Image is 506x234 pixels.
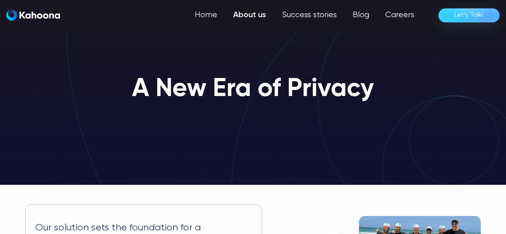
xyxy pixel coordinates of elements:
[438,8,500,22] a: Let’s Talk!
[187,7,225,23] a: Home
[454,9,484,22] div: Let’s Talk!
[6,10,60,21] a: home
[225,7,274,23] a: About us
[132,75,374,103] h1: A New Era of Privacy
[377,7,422,23] a: Careers
[345,7,377,23] a: Blog
[6,10,60,21] img: Kahoona logo white
[274,7,345,23] a: Success stories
